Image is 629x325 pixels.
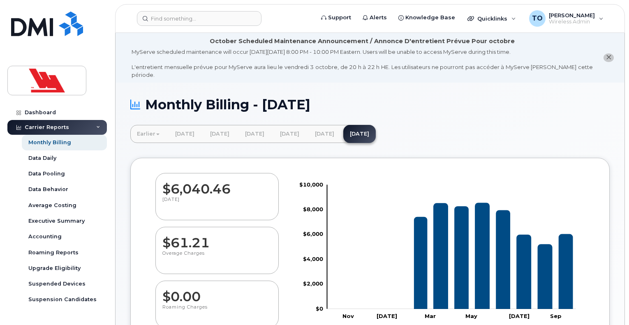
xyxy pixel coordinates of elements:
a: [DATE] [203,125,236,143]
a: [DATE] [308,125,341,143]
tspan: Nov [342,313,354,319]
a: [DATE] [273,125,306,143]
tspan: $10,000 [299,181,323,188]
dd: $6,040.46 [162,173,272,196]
a: [DATE] [343,125,376,143]
div: October Scheduled Maintenance Announcement / Annonce D'entretient Prévue Pour octobre [210,37,515,46]
button: close notification [604,53,614,62]
tspan: Sep [550,313,562,319]
p: Roaming Charges [162,304,272,319]
a: [DATE] [169,125,201,143]
p: Overage Charges [162,250,272,265]
p: [DATE] [162,196,272,211]
tspan: [DATE] [377,313,397,319]
a: Earlier [130,125,166,143]
tspan: May [465,313,477,319]
tspan: $4,000 [303,256,323,262]
tspan: $2,000 [303,280,323,287]
g: Bell [331,203,573,309]
tspan: $6,000 [303,231,323,237]
dd: $61.21 [162,227,272,250]
tspan: $0 [316,305,323,312]
div: MyServe scheduled maintenance will occur [DATE][DATE] 8:00 PM - 10:00 PM Eastern. Users will be u... [132,48,593,78]
a: [DATE] [238,125,271,143]
tspan: [DATE] [509,313,530,319]
tspan: Mar [425,313,436,319]
h1: Monthly Billing - [DATE] [130,97,610,112]
tspan: $8,000 [303,206,323,212]
dd: $0.00 [162,281,272,304]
